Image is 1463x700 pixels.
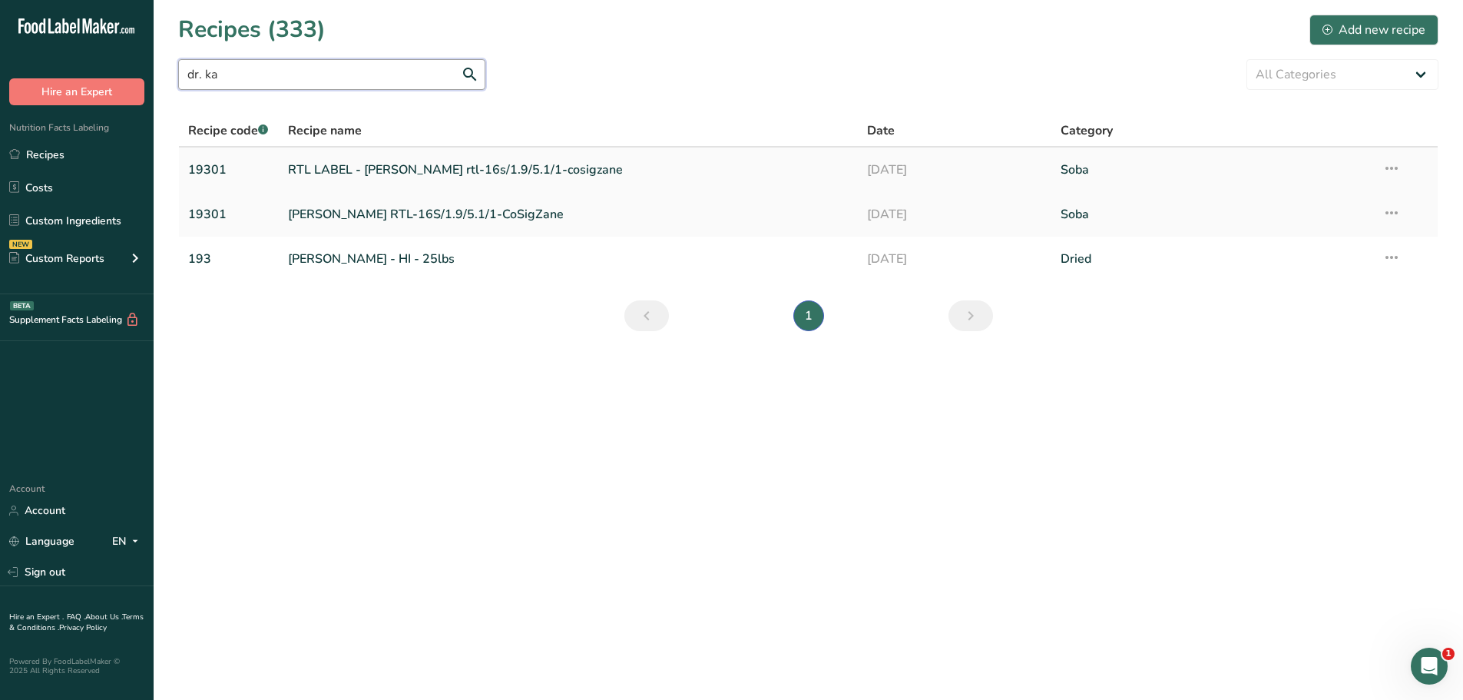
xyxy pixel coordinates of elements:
div: Powered By FoodLabelMaker © 2025 All Rights Reserved [9,657,144,675]
span: Date [867,121,895,140]
a: Dried [1061,243,1364,275]
input: Search for recipe [178,59,485,90]
button: Hire an Expert [9,78,144,105]
a: 19301 [188,198,270,231]
div: EN [112,532,144,551]
h1: Recipes (333) [178,12,326,47]
a: Soba [1061,198,1364,231]
a: Language [9,528,74,555]
span: Recipe name [288,121,362,140]
a: About Us . [85,612,122,622]
a: [PERSON_NAME] RTL-16S/1.9/5.1/1-CoSigZane [288,198,849,231]
a: Soba [1061,154,1364,186]
button: Add new recipe [1309,15,1438,45]
a: 19301 [188,154,270,186]
a: [DATE] [867,198,1042,231]
div: NEW [9,240,32,249]
span: Recipe code [188,122,268,139]
a: [DATE] [867,154,1042,186]
a: Previous page [624,300,669,331]
span: Category [1061,121,1113,140]
div: BETA [10,301,34,310]
div: Custom Reports [9,250,104,267]
iframe: Intercom live chat [1411,648,1448,685]
a: [DATE] [867,243,1042,275]
a: [PERSON_NAME] - HI - 25lbs [288,243,849,275]
a: Privacy Policy [59,622,107,633]
a: 193 [188,243,270,275]
a: FAQ . [67,612,85,622]
a: Next page [948,300,993,331]
div: Add new recipe [1322,21,1425,39]
a: Terms & Conditions . [9,612,144,633]
span: 1 [1442,648,1455,660]
a: Hire an Expert . [9,612,64,622]
a: RTL LABEL - [PERSON_NAME] rtl-16s/1.9/5.1/1-cosigzane [288,154,849,186]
